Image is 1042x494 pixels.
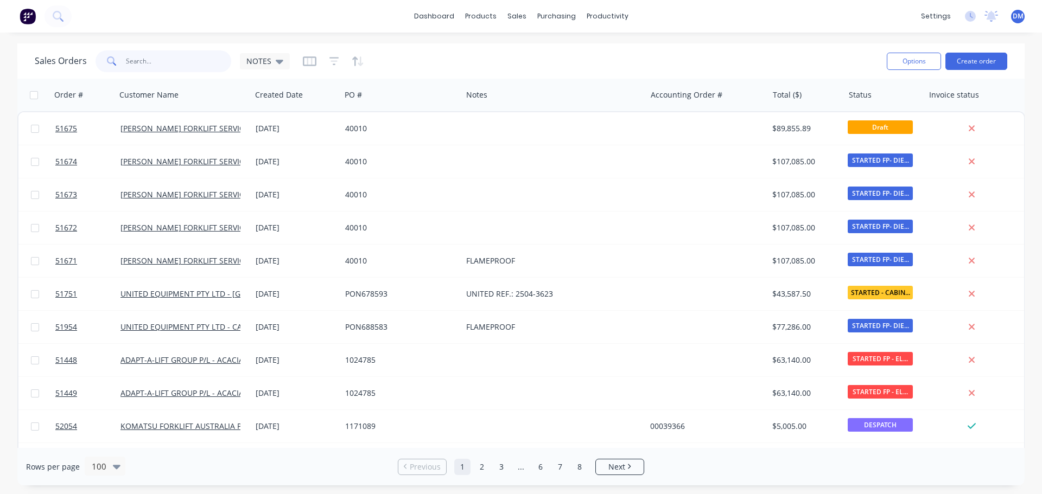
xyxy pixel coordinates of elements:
[55,355,77,365] span: 51448
[55,211,120,244] a: 51672
[55,410,120,442] a: 52054
[256,156,336,167] div: [DATE]
[256,421,336,432] div: [DATE]
[345,156,452,167] div: 40010
[848,120,913,134] span: Draft
[120,222,335,233] a: [PERSON_NAME] FORKLIFT SERVICES - [GEOGRAPHIC_DATA]
[848,319,913,332] span: STARTED FP- DIE...
[945,53,1007,70] button: Create order
[256,388,336,399] div: [DATE]
[120,322,257,332] a: UNITED EQUIPMENT PTY LTD - CAVAN
[20,8,36,24] img: Factory
[55,112,120,145] a: 51675
[246,55,271,67] span: NOTES
[256,222,336,233] div: [DATE]
[532,8,581,24] div: purchasing
[466,89,487,100] div: Notes
[120,123,335,133] a: [PERSON_NAME] FORKLIFT SERVICES - [GEOGRAPHIC_DATA]
[848,253,913,266] span: STARTED FP- DIE...
[55,322,77,332] span: 51954
[772,123,836,134] div: $89,855.89
[772,255,836,266] div: $107,085.00
[55,344,120,376] a: 51448
[55,156,77,167] span: 51674
[55,288,77,299] span: 51751
[55,255,77,266] span: 51671
[474,459,490,475] a: Page 2
[410,461,441,472] span: Previous
[772,222,836,233] div: $107,085.00
[55,123,77,134] span: 51675
[651,89,722,100] div: Accounting Order #
[848,418,913,432] span: DESPATCH
[55,189,77,200] span: 51673
[120,189,335,200] a: [PERSON_NAME] FORKLIFT SERVICES - [GEOGRAPHIC_DATA]
[581,8,634,24] div: productivity
[345,355,452,365] div: 1024785
[345,288,452,299] div: PON678593
[26,461,80,472] span: Rows per page
[929,89,979,100] div: Invoice status
[256,123,336,134] div: [DATE]
[398,461,446,472] a: Previous page
[256,355,336,365] div: [DATE]
[120,421,326,431] a: KOMATSU FORKLIFT AUSTRALIA P/L-[GEOGRAPHIC_DATA]
[608,461,625,472] span: Next
[849,89,872,100] div: Status
[256,322,336,332] div: [DATE]
[772,388,836,399] div: $63,140.00
[773,89,802,100] div: Total ($)
[55,311,120,343] a: 51954
[772,355,836,365] div: $63,140.00
[493,459,510,475] a: Page 3
[345,322,452,332] div: PON688583
[345,123,452,134] div: 40010
[255,89,303,100] div: Created Date
[552,459,568,475] a: Page 7
[848,286,913,299] span: STARTED - CABIN...
[596,461,644,472] a: Next page
[55,278,120,310] a: 51751
[848,385,913,399] span: STARTED FP - EL...
[571,459,588,475] a: Page 8
[772,156,836,167] div: $107,085.00
[772,421,836,432] div: $5,005.00
[848,352,913,365] span: STARTED FP - EL...
[772,189,836,200] div: $107,085.00
[650,421,758,432] div: 00039366
[256,255,336,266] div: [DATE]
[848,220,913,233] span: STARTED FP- DIE...
[532,459,549,475] a: Page 6
[345,189,452,200] div: 40010
[120,255,335,266] a: [PERSON_NAME] FORKLIFT SERVICES - [GEOGRAPHIC_DATA]
[55,443,120,476] a: 52078
[460,8,502,24] div: products
[848,153,913,167] span: STARTED FP- DIE...
[345,388,452,399] div: 1024785
[35,56,87,66] h1: Sales Orders
[120,288,307,299] a: UNITED EQUIPMENT PTY LTD - [GEOGRAPHIC_DATA]
[55,178,120,211] a: 51673
[466,322,633,332] div: FLAMEPROOF
[848,187,913,200] span: STARTED FP- DIE...
[345,89,362,100] div: PO #
[119,89,179,100] div: Customer Name
[55,245,120,277] a: 51671
[256,288,336,299] div: [DATE]
[55,421,77,432] span: 52054
[120,355,268,365] a: ADAPT-A-LIFT GROUP P/L - ACACIA RIDGE
[454,459,471,475] a: Page 1 is your current page
[55,145,120,178] a: 51674
[393,459,649,475] ul: Pagination
[54,89,83,100] div: Order #
[466,288,633,299] div: UNITED REF.: 2504-3623
[120,388,268,398] a: ADAPT-A-LIFT GROUP P/L - ACACIA RIDGE
[345,255,452,266] div: 40010
[55,377,120,409] a: 51449
[887,53,941,70] button: Options
[55,388,77,399] span: 51449
[1013,11,1024,21] span: DM
[126,50,232,72] input: Search...
[345,222,452,233] div: 40010
[916,8,956,24] div: settings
